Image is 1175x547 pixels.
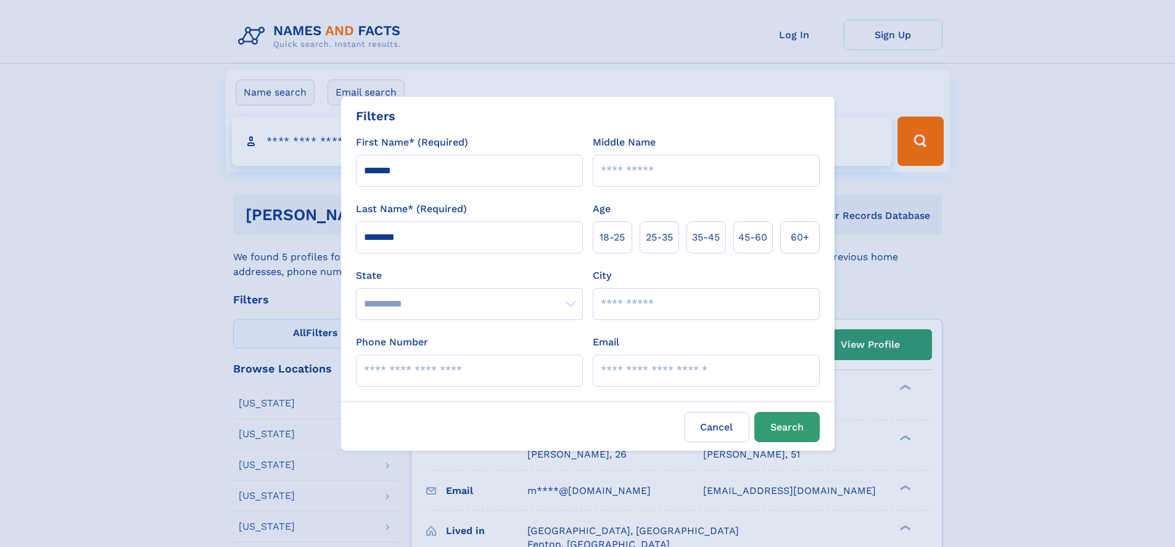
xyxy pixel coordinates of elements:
span: 35‑45 [692,230,720,245]
button: Search [754,412,820,442]
span: 18‑25 [600,230,625,245]
div: Filters [356,107,395,125]
label: Phone Number [356,335,428,350]
label: First Name* (Required) [356,135,468,150]
span: 45‑60 [738,230,767,245]
span: 25‑35 [646,230,673,245]
label: State [356,268,583,283]
label: City [593,268,611,283]
span: 60+ [791,230,809,245]
label: Cancel [684,412,749,442]
label: Email [593,335,619,350]
label: Middle Name [593,135,656,150]
label: Last Name* (Required) [356,202,467,216]
label: Age [593,202,611,216]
